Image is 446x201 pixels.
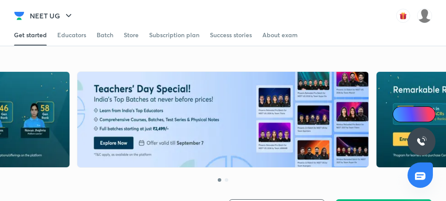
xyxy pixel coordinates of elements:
[262,31,298,39] div: About exam
[57,25,86,46] a: Educators
[97,25,113,46] a: Batch
[407,111,430,118] span: Ai Doubts
[124,25,139,46] a: Store
[396,9,410,23] img: avatar
[210,25,252,46] a: Success stories
[14,31,47,39] div: Get started
[14,11,24,21] img: Company Logo
[398,111,405,118] img: Icon
[417,8,432,23] img: VAISHNAVI DWIVEDI
[149,25,199,46] a: Subscription plan
[262,25,298,46] a: About exam
[24,7,79,25] button: NEET UG
[210,31,252,39] div: Success stories
[14,25,47,46] a: Get started
[124,31,139,39] div: Store
[416,136,427,147] img: ttu
[97,31,113,39] div: Batch
[57,31,86,39] div: Educators
[149,31,199,39] div: Subscription plan
[393,106,436,122] a: Ai Doubts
